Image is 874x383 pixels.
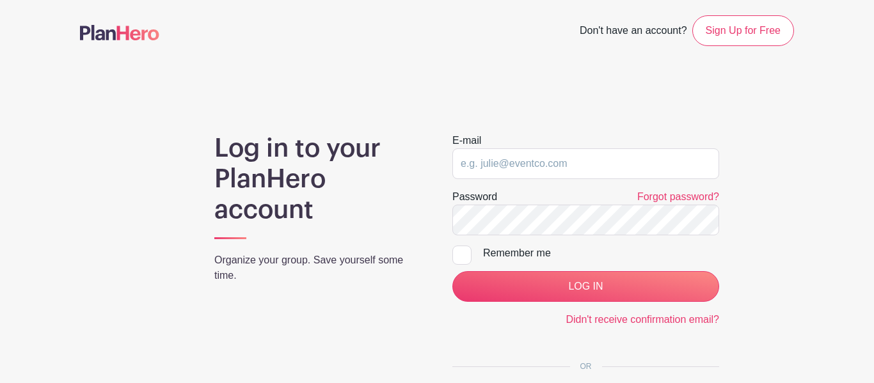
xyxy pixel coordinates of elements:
[566,314,719,325] a: Didn't receive confirmation email?
[452,271,719,302] input: LOG IN
[580,18,687,46] span: Don't have an account?
[214,133,422,225] h1: Log in to your PlanHero account
[637,191,719,202] a: Forgot password?
[80,25,159,40] img: logo-507f7623f17ff9eddc593b1ce0a138ce2505c220e1c5a4e2b4648c50719b7d32.svg
[452,148,719,179] input: e.g. julie@eventco.com
[483,246,719,261] div: Remember me
[452,189,497,205] label: Password
[452,133,481,148] label: E-mail
[570,362,602,371] span: OR
[214,253,422,283] p: Organize your group. Save yourself some time.
[692,15,794,46] a: Sign Up for Free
